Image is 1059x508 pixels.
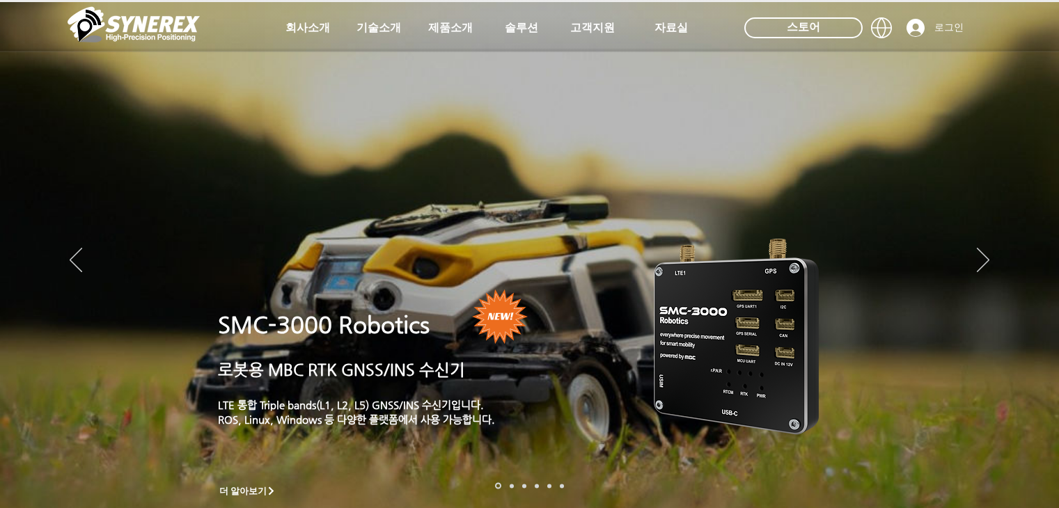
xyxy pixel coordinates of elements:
[897,15,973,41] button: 로그인
[356,21,401,35] span: 기술소개
[70,248,82,274] button: 이전
[495,483,501,489] a: 로봇- SMC 2000
[218,312,430,338] a: SMC-3000 Robotics
[522,484,526,488] a: 측량 IoT
[654,21,688,35] span: 자료실
[929,21,968,35] span: 로그인
[218,399,484,411] a: LTE 통합 Triple bands(L1, L2, L5) GNSS/INS 수신기입니다.
[218,360,465,379] a: 로봇용 MBC RTK GNSS/INS 수신기
[787,19,820,35] span: 스토어
[344,14,414,42] a: 기술소개
[510,484,514,488] a: 드론 8 - SMC 2000
[68,3,200,45] img: 씨너렉스_White_simbol_대지 1.png
[558,14,627,42] a: 고객지원
[416,14,485,42] a: 제품소개
[535,484,539,488] a: 자율주행
[744,17,863,38] div: 스토어
[547,484,551,488] a: 로봇
[273,14,343,42] a: 회사소개
[219,485,267,498] span: 더 알아보기
[487,14,556,42] a: 솔루션
[428,21,473,35] span: 제품소개
[491,483,568,489] nav: 슬라이드
[560,484,564,488] a: 정밀농업
[634,218,840,451] img: KakaoTalk_20241224_155801212.png
[636,14,706,42] a: 자료실
[505,21,538,35] span: 솔루션
[285,21,330,35] span: 회사소개
[570,21,615,35] span: 고객지원
[218,413,495,425] a: ROS, Linux, Windows 등 다양한 플랫폼에서 사용 가능합니다.
[213,482,283,500] a: 더 알아보기
[977,248,989,274] button: 다음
